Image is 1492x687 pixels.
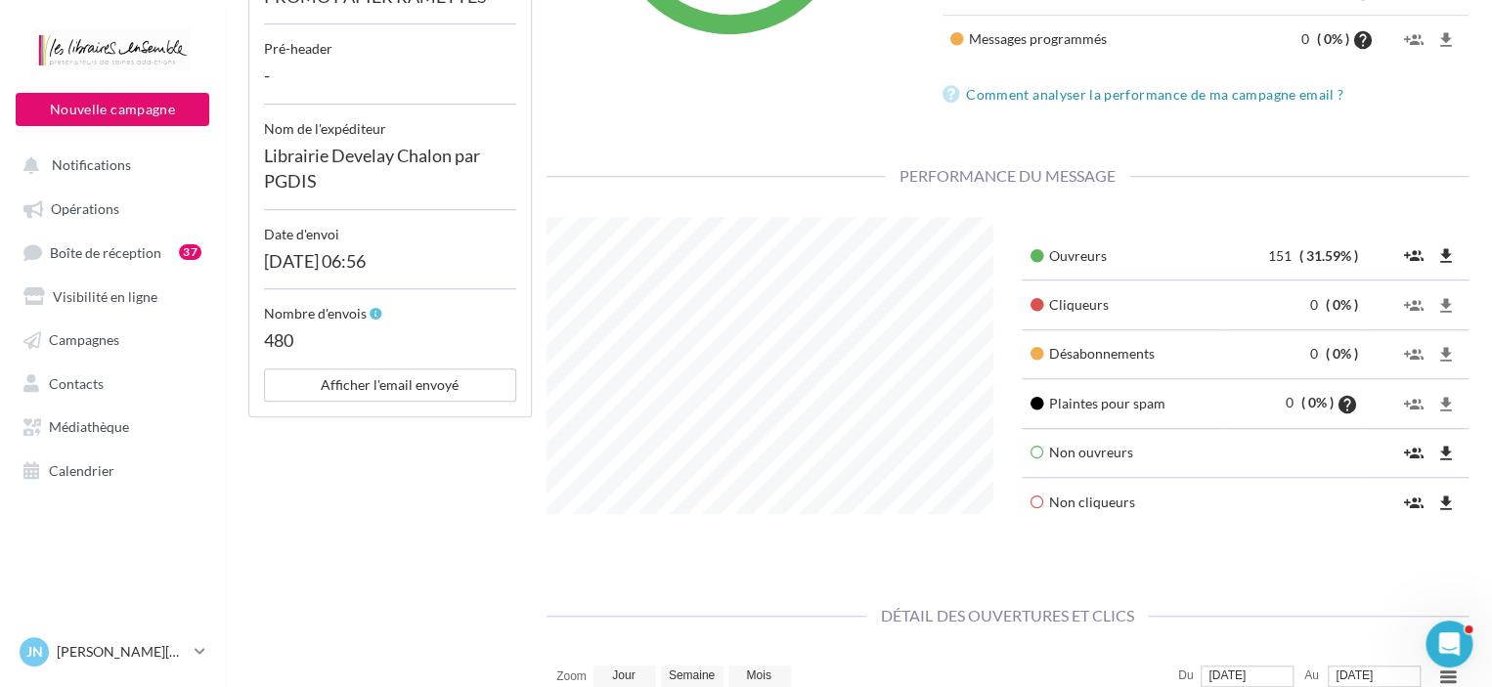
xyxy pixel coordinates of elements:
[1351,30,1373,50] i: help
[943,83,1351,107] a: Comment analyser la performance de ma campagne email ?
[1404,395,1424,414] i: group_add
[746,668,770,682] text: Mois
[1431,338,1461,370] button: file_download
[1426,621,1472,667] iframe: Intercom live chat
[1404,30,1424,50] i: group_add
[264,105,516,139] div: Nom de l'expéditeur
[264,24,516,59] div: Pré-header
[264,305,367,322] span: Nombre d'envois
[1022,478,1365,527] td: Non cliqueurs
[50,243,161,260] span: Boîte de réception
[866,606,1148,624] span: Détail des ouvertures et clics
[12,234,213,270] a: Boîte de réception37
[1431,23,1461,56] button: file_download
[51,200,119,217] span: Opérations
[1298,247,1357,264] span: ( 31.59% )
[1436,395,1456,414] i: file_download
[1022,428,1365,477] td: Non ouvreurs
[1022,329,1223,378] td: Désabonnements
[1399,387,1428,419] button: group_add
[1399,288,1428,321] button: group_add
[1300,394,1333,410] span: ( 0% )
[26,642,43,662] span: JN
[1309,345,1322,362] span: 0
[16,93,209,126] button: Nouvelle campagne
[49,461,114,478] span: Calendrier
[1022,379,1223,428] td: Plaintes pour spam
[1267,247,1295,264] span: 151
[1208,668,1246,682] tspan: [DATE]
[1300,30,1313,47] span: 0
[885,166,1130,185] span: Performance du message
[1178,668,1193,682] text: Du
[1022,232,1223,280] td: Ouvreurs
[12,451,213,487] a: Calendrier
[1399,338,1428,370] button: group_add
[1336,668,1373,682] tspan: [DATE]
[179,244,201,260] div: 37
[943,15,1233,64] td: Messages programmés
[1285,394,1297,410] span: 0
[1436,246,1456,266] i: file_download
[1436,30,1456,50] i: file_download
[12,321,213,356] a: Campagnes
[1404,345,1424,365] i: group_add
[264,139,516,209] div: Librairie Develay Chalon par PGDIS
[1336,395,1357,414] i: help
[1399,486,1428,518] button: group_add
[1436,345,1456,365] i: file_download
[1431,387,1461,419] button: file_download
[1022,280,1223,329] td: Cliqueurs
[1325,296,1357,313] span: ( 0% )
[264,323,516,368] div: 480
[12,190,213,225] a: Opérations
[49,418,129,435] span: Médiathèque
[1399,239,1428,272] button: group_add
[12,147,205,182] button: Notifications
[1431,486,1461,518] button: file_download
[1431,288,1461,321] button: file_download
[52,156,131,173] span: Notifications
[12,365,213,400] a: Contacts
[1404,296,1424,316] i: group_add
[668,668,715,682] text: Semaine
[264,210,516,244] div: Date d'envoi
[1404,494,1424,513] i: group_add
[1431,239,1461,272] button: file_download
[1304,668,1319,682] text: Au
[264,59,516,105] div: -
[57,642,187,662] p: [PERSON_NAME][DATE]
[1436,494,1456,513] i: file_download
[1309,296,1322,313] span: 0
[1431,437,1461,469] button: file_download
[12,278,213,313] a: Visibilité en ligne
[1404,246,1424,266] i: group_add
[1436,296,1456,316] i: file_download
[1404,444,1424,463] i: group_add
[1436,444,1456,463] i: file_download
[12,408,213,443] a: Médiathèque
[1399,23,1428,56] button: group_add
[556,669,587,683] text: Zoom
[16,633,209,670] a: JN [PERSON_NAME][DATE]
[612,668,635,682] text: Jour
[1316,30,1348,47] span: ( 0% )
[53,287,157,304] span: Visibilité en ligne
[49,374,104,391] span: Contacts
[1399,437,1428,469] button: group_add
[264,368,516,402] button: Afficher l'email envoyé
[1325,345,1357,362] span: ( 0% )
[264,244,516,290] div: [DATE] 06:56
[49,331,119,348] span: Campagnes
